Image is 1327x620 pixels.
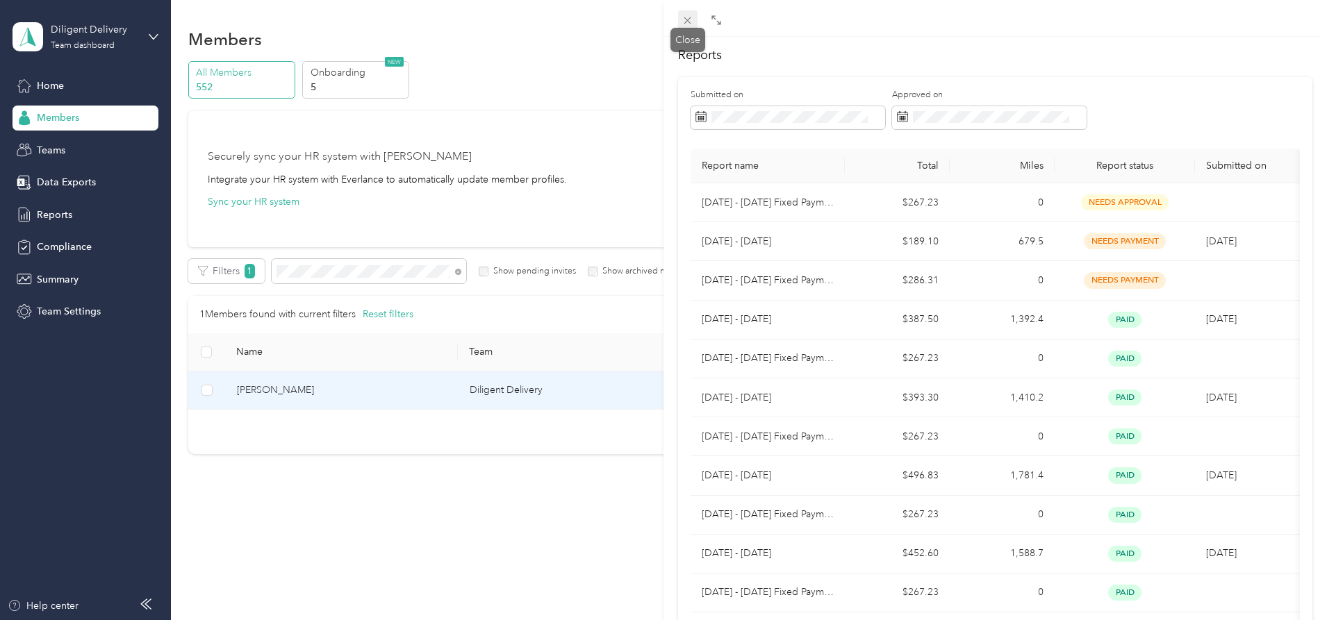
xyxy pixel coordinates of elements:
[702,390,834,405] p: [DATE] - [DATE]
[961,160,1044,171] div: Miles
[1108,467,1141,483] span: paid
[702,507,834,522] p: [DATE] - [DATE] Fixed Payment
[845,261,950,300] td: $286.31
[950,573,1055,612] td: 0
[678,46,1312,65] h2: Reports
[702,234,834,249] p: [DATE] - [DATE]
[845,340,950,378] td: $267.23
[1206,313,1237,325] span: [DATE]
[845,573,950,612] td: $267.23
[1108,351,1141,367] span: paid
[950,378,1055,417] td: 1,410.2
[1084,233,1166,249] span: needs payment
[1081,194,1169,210] span: needs approval
[950,183,1055,222] td: 0
[1249,542,1327,620] iframe: Everlance-gr Chat Button Frame
[845,378,950,417] td: $393.30
[950,261,1055,300] td: 0
[845,535,950,573] td: $452.60
[950,535,1055,573] td: 1,588.7
[702,312,834,327] p: [DATE] - [DATE]
[1108,428,1141,444] span: paid
[702,468,834,483] p: [DATE] - [DATE]
[702,585,834,600] p: [DATE] - [DATE] Fixed Payment
[1206,235,1237,247] span: [DATE]
[691,149,845,183] th: Report name
[845,456,950,495] td: $496.83
[1206,547,1237,559] span: [DATE]
[1206,469,1237,481] span: [DATE]
[845,417,950,456] td: $267.23
[856,160,939,171] div: Total
[950,222,1055,261] td: 679.5
[1195,149,1300,183] th: Submitted on
[1108,546,1141,562] span: paid
[702,546,834,561] p: [DATE] - [DATE]
[702,429,834,444] p: [DATE] - [DATE] Fixed Payment
[702,351,834,366] p: [DATE] - [DATE] Fixed Payment
[1108,585,1141,601] span: paid
[702,195,834,210] p: [DATE] - [DATE] Fixed Payment
[1108,312,1141,328] span: paid
[1066,160,1184,171] span: Report status
[950,417,1055,456] td: 0
[691,89,885,101] label: Submitted on
[702,273,834,288] p: [DATE] - [DATE] Fixed Payment
[950,301,1055,340] td: 1,392.4
[1206,392,1237,403] span: [DATE]
[950,340,1055,378] td: 0
[950,456,1055,495] td: 1,781.4
[1108,389,1141,405] span: paid
[845,183,950,222] td: $267.23
[845,301,950,340] td: $387.50
[670,28,705,52] div: Close
[845,222,950,261] td: $189.10
[1108,507,1141,523] span: paid
[950,496,1055,535] td: 0
[892,89,1087,101] label: Approved on
[1084,272,1166,288] span: needs payment
[845,496,950,535] td: $267.23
